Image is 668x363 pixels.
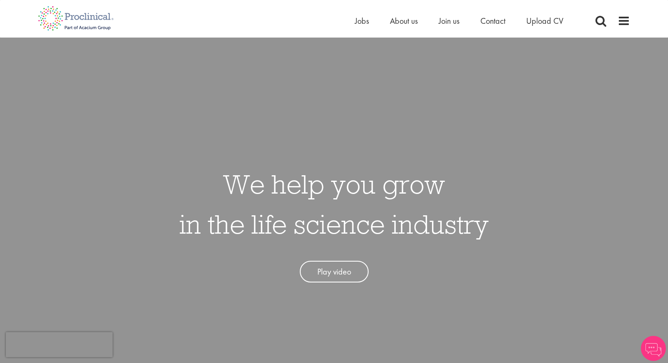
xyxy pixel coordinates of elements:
img: Chatbot [641,336,666,361]
a: About us [390,15,418,26]
h1: We help you grow in the life science industry [179,164,489,244]
a: Jobs [355,15,369,26]
a: Contact [480,15,505,26]
a: Play video [300,261,369,283]
a: Join us [439,15,460,26]
a: Upload CV [526,15,563,26]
